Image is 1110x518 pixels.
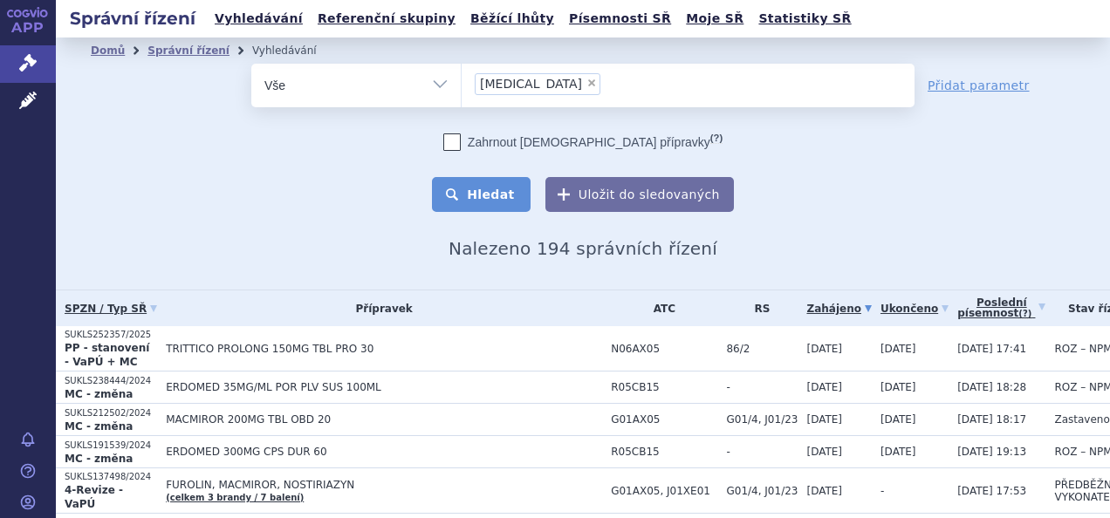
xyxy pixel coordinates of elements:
span: - [726,381,798,393]
span: Nalezeno 194 správních řízení [449,238,717,259]
a: Referenční skupiny [312,7,461,31]
a: Zahájeno [806,296,871,321]
span: - [880,485,884,497]
span: FUROLIN, MACMIROR, NOSTIRIAZYN [166,479,602,491]
th: ATC [602,290,717,326]
th: RS [717,290,798,326]
a: SPZN / Typ SŘ [65,296,157,321]
a: Domů [91,44,125,57]
button: Hledat [432,177,531,212]
strong: MC - změna [65,453,133,465]
span: [DATE] 18:28 [957,381,1026,393]
p: SUKLS191539/2024 [65,440,157,452]
a: Poslednípísemnost(?) [957,290,1045,326]
span: [DATE] [806,343,842,355]
span: R05CB15 [611,381,717,393]
span: G01AX05 [611,413,717,426]
span: [MEDICAL_DATA] [480,78,582,90]
li: Vyhledávání [252,37,339,64]
span: [DATE] 17:41 [957,343,1026,355]
p: SUKLS212502/2024 [65,407,157,419]
span: ERDOMED 300MG CPS DUR 60 [166,446,602,458]
span: ERDOMED 35MG/ML POR PLV SUS 100ML [166,381,602,393]
span: [DATE] [806,381,842,393]
span: [DATE] [806,485,842,497]
span: [DATE] [806,446,842,458]
th: Přípravek [157,290,602,326]
span: G01/4, J01/23 [726,485,798,497]
span: [DATE] [880,343,916,355]
span: [DATE] 17:53 [957,485,1026,497]
a: Přidat parametr [928,77,1030,94]
span: - [726,446,798,458]
span: R05CB15 [611,446,717,458]
a: Ukončeno [880,296,949,321]
span: [DATE] [880,413,916,426]
p: SUKLS137498/2024 [65,471,157,483]
span: 86/2 [726,343,798,355]
a: (celkem 3 brandy / 7 balení) [166,493,304,502]
a: Písemnosti SŘ [564,7,676,31]
span: G01/4, J01/23 [726,413,798,426]
input: [MEDICAL_DATA] [606,72,679,94]
a: Běžící lhůty [465,7,559,31]
span: [DATE] 19:13 [957,446,1026,458]
strong: PP - stanovení - VaPÚ + MC [65,342,149,368]
a: Moje SŘ [681,7,749,31]
a: Vyhledávání [209,7,308,31]
span: TRITTICO PROLONG 150MG TBL PRO 30 [166,343,602,355]
span: MACMIROR 200MG TBL OBD 20 [166,413,602,426]
p: SUKLS238444/2024 [65,375,157,387]
h2: Správní řízení [56,6,209,31]
label: Zahrnout [DEMOGRAPHIC_DATA] přípravky [443,133,723,151]
strong: 4-Revize - VaPÚ [65,484,123,510]
span: Zastaveno [1054,413,1109,426]
span: [DATE] 18:17 [957,413,1026,426]
abbr: (?) [710,133,723,144]
strong: MC - změna [65,388,133,400]
span: [DATE] [806,413,842,426]
p: SUKLS252357/2025 [65,329,157,341]
span: × [586,78,597,88]
strong: MC - změna [65,420,133,433]
button: Uložit do sledovaných [545,177,734,212]
span: G01AX05, J01XE01 [611,485,717,497]
span: N06AX05 [611,343,717,355]
span: [DATE] [880,381,916,393]
abbr: (?) [1018,309,1031,319]
span: [DATE] [880,446,916,458]
a: Statistiky SŘ [753,7,856,31]
a: Správní řízení [147,44,230,57]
